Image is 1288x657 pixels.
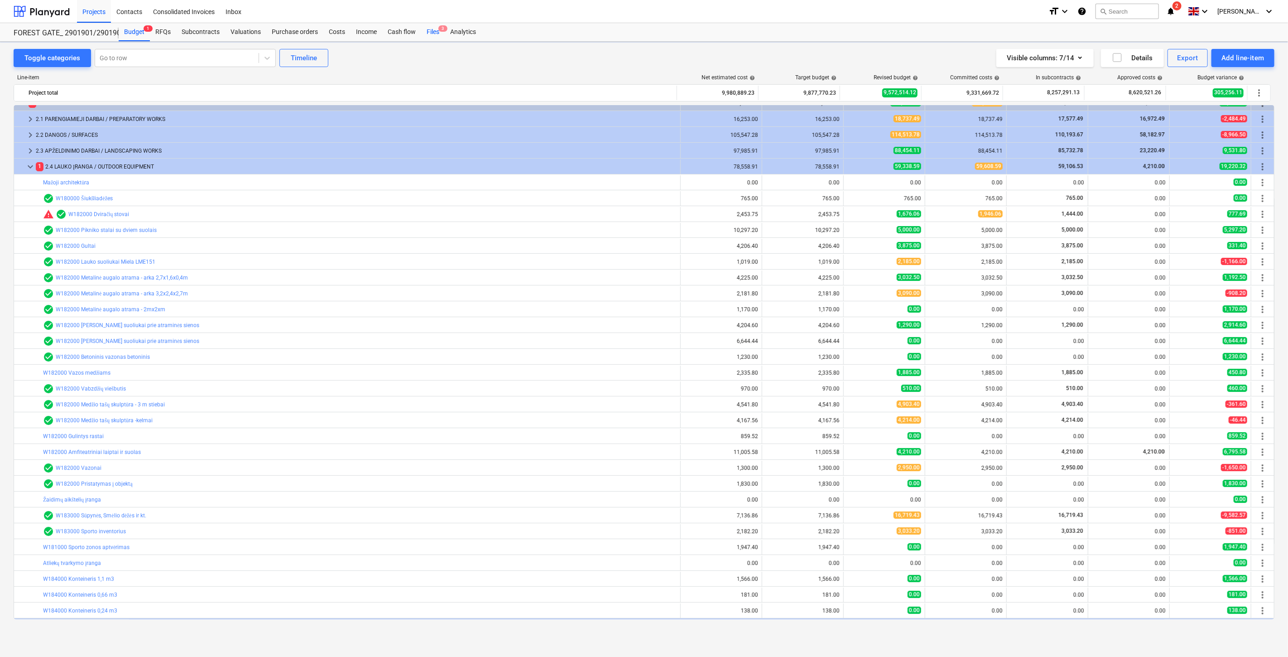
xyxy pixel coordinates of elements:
[43,399,54,410] span: Line-item has 1 RFQs
[1223,147,1247,154] span: 9,531.80
[992,75,1000,81] span: help
[1243,614,1288,657] iframe: Chat Widget
[1257,114,1268,125] span: More actions
[766,322,840,328] div: 4,204.60
[684,306,758,313] div: 1,170.00
[36,162,43,171] span: 1
[1092,195,1166,202] div: 0.00
[766,211,840,217] div: 2,453.75
[929,243,1003,249] div: 3,875.00
[1257,209,1268,220] span: More actions
[1257,605,1268,616] span: More actions
[43,272,54,283] span: Line-item has 1 RFQs
[1223,321,1247,328] span: 2,914.60
[766,386,840,392] div: 970.00
[119,23,150,41] div: Budget
[1065,195,1084,201] span: 765.00
[684,227,758,233] div: 10,297.20
[43,608,117,614] a: W184000 Konteineris 0,24 m3
[1054,131,1084,138] span: 110,193.67
[1257,193,1268,204] span: More actions
[43,352,54,362] span: Line-item has 1 RFQs
[56,227,157,233] a: W182000 Pikniko stalai su dviem suolais
[1220,163,1247,170] span: 19,220.32
[1061,211,1084,217] span: 1,444.00
[1142,163,1166,169] span: 4,210.00
[36,144,677,158] div: 2.3 APŽELDINIMO DARBAI / LANDSCAPING WORKS
[1177,52,1198,64] div: Export
[1057,163,1084,169] span: 59,106.53
[1061,322,1084,328] span: 1,290.00
[1221,258,1247,265] span: -1,166.00
[766,401,840,408] div: 4,541.80
[43,415,54,426] span: Line-item has 1 RFQs
[266,23,323,41] div: Purchase orders
[1077,6,1086,17] i: Knowledge base
[1257,336,1268,347] span: More actions
[279,49,328,67] button: Timeline
[1257,431,1268,442] span: More actions
[1264,6,1274,17] i: keyboard_arrow_down
[1237,75,1244,81] span: help
[56,338,199,344] a: W182000 [PERSON_NAME] suoliukai prie atraminės sienos
[929,132,1003,138] div: 114,513.78
[929,354,1003,360] div: 0.00
[684,275,758,281] div: 4,225.00
[1173,1,1182,10] span: 2
[56,386,126,392] a: W182000 Vabzdžių viešbutis
[25,145,36,156] span: keyboard_arrow_right
[684,179,758,186] div: 0.00
[68,211,129,217] a: W182000 Dviračių stovai
[1257,320,1268,331] span: More actions
[897,321,921,328] span: 1,290.00
[1092,370,1166,376] div: 0.00
[766,179,840,186] div: 0.00
[908,337,921,344] span: 0.00
[897,258,921,265] span: 2,185.00
[1061,369,1084,376] span: 1,885.00
[43,304,54,315] span: Line-item has 1 RFQs
[1257,542,1268,553] span: More actions
[1092,211,1166,217] div: 0.00
[24,52,80,64] div: Toggle categories
[929,338,1003,344] div: 0.00
[1092,290,1166,297] div: 0.00
[1197,74,1244,81] div: Budget variance
[43,209,54,220] span: Committed costs exceed revised budget
[684,290,758,297] div: 2,181.80
[43,449,141,455] a: W182000 Amfiteatriniai laiptai ir suolas
[766,164,840,170] div: 78,558.91
[929,179,1003,186] div: 0.00
[150,23,176,41] div: RFQs
[225,23,266,41] div: Valuations
[929,259,1003,265] div: 2,185.00
[929,148,1003,154] div: 88,454.11
[1257,288,1268,299] span: More actions
[684,211,758,217] div: 2,453.75
[43,288,54,299] span: Line-item has 1 RFQs
[1257,589,1268,600] span: More actions
[29,86,673,100] div: Project total
[1092,386,1166,392] div: 0.00
[56,417,153,424] a: W182000 Medžio tašų skulptūra -kelmai
[43,256,54,267] span: Line-item has 1 RFQs
[1257,478,1268,489] span: More actions
[684,259,758,265] div: 1,019.00
[684,370,758,376] div: 2,335.80
[897,401,921,408] span: 4,903.40
[56,209,67,220] span: Line-item has 1 RFQs
[25,130,36,140] span: keyboard_arrow_right
[929,290,1003,297] div: 3,090.00
[1112,52,1153,64] div: Details
[1221,131,1247,138] span: -8,966.50
[684,243,758,249] div: 4,206.40
[1223,305,1247,313] span: 1,170.00
[908,353,921,360] span: 0.00
[766,370,840,376] div: 2,335.80
[1257,241,1268,251] span: More actions
[1226,401,1247,408] span: -361.60
[1074,75,1081,81] span: help
[1234,194,1247,202] span: 0.00
[766,306,840,313] div: 1,170.00
[1257,225,1268,236] span: More actions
